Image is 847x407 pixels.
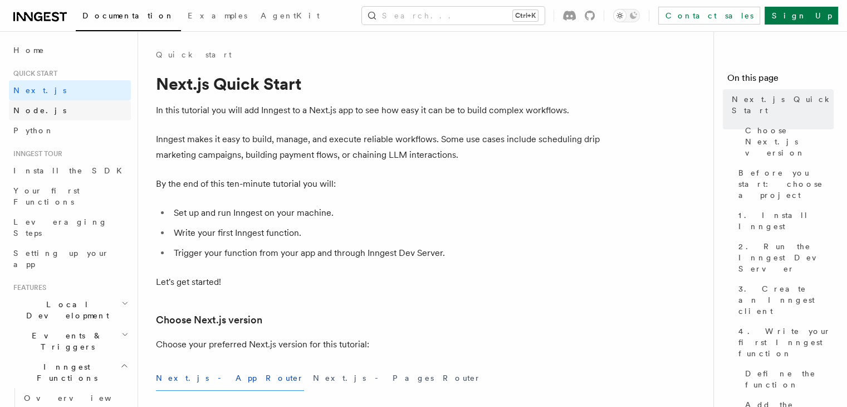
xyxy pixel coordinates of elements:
[254,3,326,30] a: AgentKit
[156,312,262,328] a: Choose Next.js version
[9,294,131,326] button: Local Development
[156,337,601,352] p: Choose your preferred Next.js version for this tutorial:
[13,249,109,269] span: Setting up your app
[9,299,121,321] span: Local Development
[13,217,107,238] span: Leveraging Steps
[738,326,834,359] span: 4. Write your first Inngest function
[13,106,66,115] span: Node.js
[741,120,834,163] a: Choose Next.js version
[156,176,601,192] p: By the end of this ten-minute tutorial you will:
[13,86,66,95] span: Next.js
[13,186,80,206] span: Your first Functions
[362,7,545,25] button: Search...Ctrl+K
[734,205,834,236] a: 1. Install Inngest
[9,283,46,292] span: Features
[734,163,834,205] a: Before you start: choose a project
[738,210,834,232] span: 1. Install Inngest
[9,181,131,212] a: Your first Functions
[9,243,131,274] a: Setting up your app
[9,80,131,100] a: Next.js
[9,326,131,357] button: Events & Triggers
[170,205,601,221] li: Set up and run Inngest on your machine.
[613,9,640,22] button: Toggle dark mode
[13,166,129,175] span: Install the SDK
[188,11,247,20] span: Examples
[9,161,131,181] a: Install the SDK
[181,3,254,30] a: Examples
[734,236,834,279] a: 2. Run the Inngest Dev Server
[732,94,834,116] span: Next.js Quick Start
[13,45,45,56] span: Home
[156,103,601,118] p: In this tutorial you will add Inngest to a Next.js app to see how easy it can be to build complex...
[156,274,601,290] p: Let's get started!
[9,357,131,388] button: Inngest Functions
[156,366,304,391] button: Next.js - App Router
[24,394,139,403] span: Overview
[9,212,131,243] a: Leveraging Steps
[727,71,834,89] h4: On this page
[170,245,601,261] li: Trigger your function from your app and through Inngest Dev Server.
[727,89,834,120] a: Next.js Quick Start
[745,125,834,158] span: Choose Next.js version
[9,120,131,140] a: Python
[9,40,131,60] a: Home
[9,361,120,384] span: Inngest Functions
[9,100,131,120] a: Node.js
[741,364,834,395] a: Define the function
[734,321,834,364] a: 4. Write your first Inngest function
[745,368,834,390] span: Define the function
[313,366,481,391] button: Next.js - Pages Router
[765,7,838,25] a: Sign Up
[9,330,121,352] span: Events & Triggers
[738,241,834,274] span: 2. Run the Inngest Dev Server
[261,11,320,20] span: AgentKit
[76,3,181,31] a: Documentation
[156,49,232,60] a: Quick start
[9,149,62,158] span: Inngest tour
[738,167,834,201] span: Before you start: choose a project
[156,132,601,163] p: Inngest makes it easy to build, manage, and execute reliable workflows. Some use cases include sc...
[170,225,601,241] li: Write your first Inngest function.
[734,279,834,321] a: 3. Create an Inngest client
[156,74,601,94] h1: Next.js Quick Start
[658,7,760,25] a: Contact sales
[13,126,54,135] span: Python
[82,11,174,20] span: Documentation
[738,283,834,317] span: 3. Create an Inngest client
[9,69,57,78] span: Quick start
[513,10,538,21] kbd: Ctrl+K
